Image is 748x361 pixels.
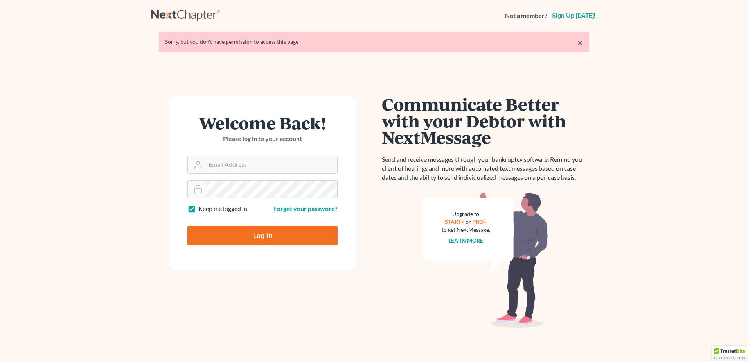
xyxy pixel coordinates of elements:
[505,11,547,20] strong: Not a member?
[382,155,589,182] p: Send and receive messages through your bankruptcy software. Remind your client of hearings and mo...
[466,218,471,225] span: or
[423,191,548,328] img: nextmessage_bg-59042aed3d76b12b5cd301f8e5b87938c9018125f34e5fa2b7a6b67550977c72.svg
[187,134,338,143] p: Please log in to your account
[442,226,490,234] div: to get NextMessage.
[445,218,465,225] a: START+
[442,210,490,218] div: Upgrade to
[577,38,583,47] a: ×
[382,96,589,146] h1: Communicate Better with your Debtor with NextMessage
[449,237,484,244] a: Learn more
[274,205,338,212] a: Forgot your password?
[205,156,337,173] input: Email Address
[198,204,247,213] label: Keep me logged in
[187,226,338,245] input: Log In
[165,38,583,46] div: Sorry, but you don't have permission to access this page
[473,218,487,225] a: PRO+
[550,13,597,19] a: Sign up [DATE]!
[187,114,338,131] h1: Welcome Back!
[712,346,748,361] div: TrustedSite Certified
